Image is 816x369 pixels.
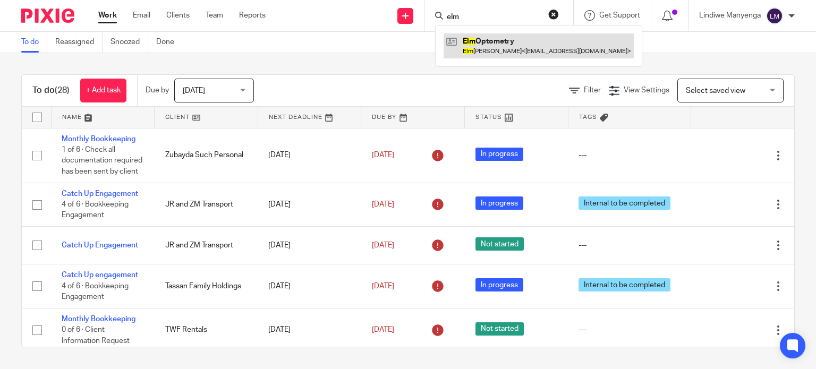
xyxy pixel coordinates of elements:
span: 4 of 6 · Bookkeeping Engagement [62,282,129,301]
td: [DATE] [258,264,361,308]
span: (28) [55,86,70,95]
span: [DATE] [372,151,394,159]
a: Reassigned [55,32,103,53]
span: Not started [475,322,524,336]
td: JR and ZM Transport [155,183,258,226]
span: [DATE] [372,282,394,290]
td: JR and ZM Transport [155,227,258,264]
a: Reports [239,10,266,21]
span: Select saved view [686,87,745,95]
a: To do [21,32,47,53]
span: [DATE] [372,201,394,208]
input: Search [446,13,541,22]
span: 1 of 6 · Check all documentation required has been sent by client [62,146,142,175]
a: Monthly Bookkeeping [62,135,135,143]
a: Catch Up Engagement [62,242,138,249]
span: [DATE] [372,242,394,249]
span: Get Support [599,12,640,19]
td: Zubayda Such Personal [155,128,258,183]
img: svg%3E [766,7,783,24]
a: Catch Up Engagement [62,190,138,198]
span: Internal to be completed [579,278,670,291]
td: [DATE] [258,128,361,183]
p: Due by [146,85,169,96]
a: Catch Up engagement [62,271,138,279]
a: + Add task [80,79,126,102]
div: --- [579,324,680,335]
span: 4 of 6 · Bookkeeping Engagement [62,201,129,219]
button: Clear [548,9,559,20]
span: [DATE] [183,87,205,95]
a: Snoozed [110,32,148,53]
td: TWF Rentals [155,308,258,351]
img: Pixie [21,8,74,23]
span: In progress [475,278,523,291]
span: Filter [584,87,601,94]
div: --- [579,240,680,251]
a: Team [206,10,223,21]
p: Lindiwe Manyenga [699,10,761,21]
a: Email [133,10,150,21]
span: View Settings [624,87,669,94]
span: Internal to be completed [579,196,670,210]
a: Monthly Bookkeeping [62,315,135,323]
span: Tags [579,114,597,120]
span: In progress [475,148,523,161]
h1: To do [32,85,70,96]
a: Done [156,32,182,53]
td: [DATE] [258,183,361,226]
a: Clients [166,10,190,21]
span: [DATE] [372,326,394,333]
td: [DATE] [258,227,361,264]
div: --- [579,150,680,160]
span: 0 of 6 · Client Information Request [62,326,130,345]
a: Work [98,10,117,21]
td: [DATE] [258,308,361,351]
span: Not started [475,237,524,251]
td: Tassan Family Holdings [155,264,258,308]
span: In progress [475,196,523,210]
